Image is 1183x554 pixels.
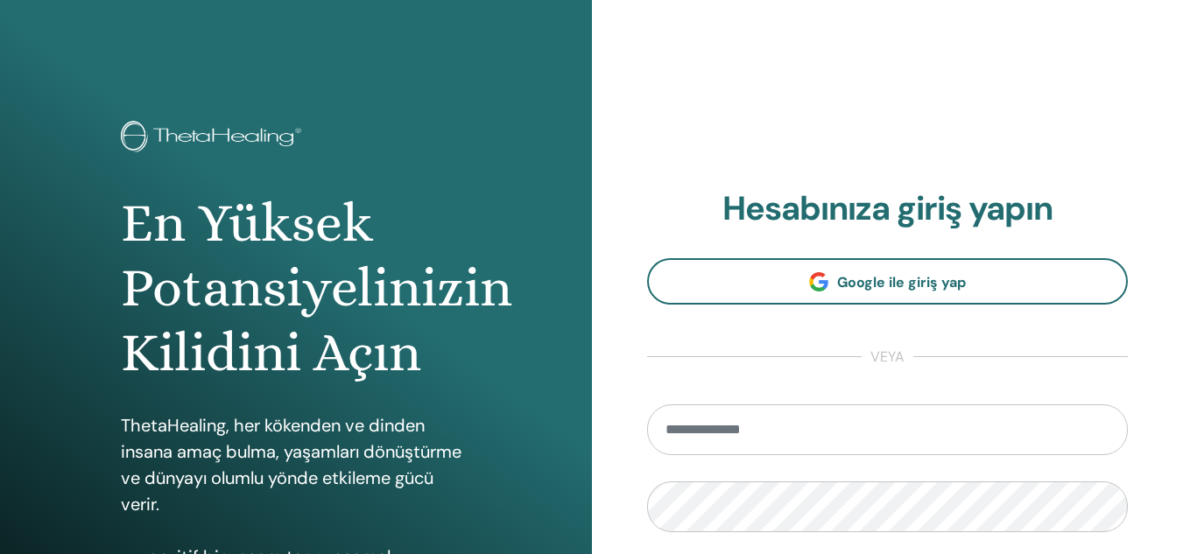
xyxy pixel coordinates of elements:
span: Google ile giriş yap [837,273,966,291]
span: veya [862,347,913,368]
p: ThetaHealing, her kökenden ve dinden insana amaç bulma, yaşamları dönüştürme ve dünyayı olumlu yö... [121,412,471,517]
h1: En Yüksek Potansiyelinizin Kilidini Açın [121,191,471,386]
h2: Hesabınıza giriş yapın [647,189,1129,229]
a: Google ile giriş yap [647,258,1129,305]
